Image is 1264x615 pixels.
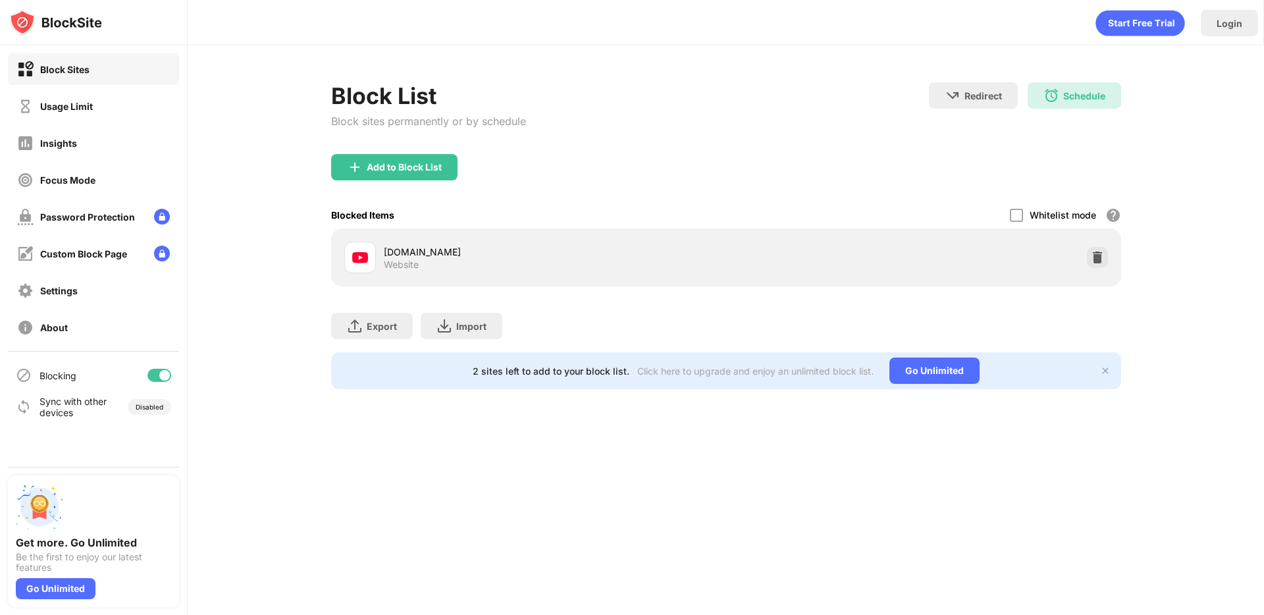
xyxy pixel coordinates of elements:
[1217,18,1242,29] div: Login
[40,64,90,75] div: Block Sites
[40,101,93,112] div: Usage Limit
[16,536,171,549] div: Get more. Go Unlimited
[39,396,107,418] div: Sync with other devices
[637,365,874,377] div: Click here to upgrade and enjoy an unlimited block list.
[384,245,726,259] div: [DOMAIN_NAME]
[17,135,34,151] img: insights-off.svg
[16,552,171,573] div: Be the first to enjoy our latest features
[154,209,170,225] img: lock-menu.svg
[367,162,442,173] div: Add to Block List
[40,138,77,149] div: Insights
[17,246,34,262] img: customize-block-page-off.svg
[331,82,526,109] div: Block List
[1063,90,1105,101] div: Schedule
[9,9,102,36] img: logo-blocksite.svg
[40,285,78,296] div: Settings
[1100,365,1111,376] img: x-button.svg
[16,578,95,599] div: Go Unlimited
[40,248,127,259] div: Custom Block Page
[367,321,397,332] div: Export
[40,322,68,333] div: About
[331,115,526,128] div: Block sites permanently or by schedule
[16,483,63,531] img: push-unlimited.svg
[17,282,34,299] img: settings-off.svg
[889,358,980,384] div: Go Unlimited
[964,90,1002,101] div: Redirect
[17,172,34,188] img: focus-off.svg
[17,98,34,115] img: time-usage-off.svg
[1030,209,1096,221] div: Whitelist mode
[17,61,34,78] img: block-on.svg
[40,174,95,186] div: Focus Mode
[352,250,368,265] img: favicons
[384,259,419,271] div: Website
[154,246,170,261] img: lock-menu.svg
[473,365,629,377] div: 2 sites left to add to your block list.
[16,367,32,383] img: blocking-icon.svg
[39,370,76,381] div: Blocking
[16,399,32,415] img: sync-icon.svg
[456,321,487,332] div: Import
[136,403,163,411] div: Disabled
[40,211,135,223] div: Password Protection
[17,209,34,225] img: password-protection-off.svg
[331,209,394,221] div: Blocked Items
[17,319,34,336] img: about-off.svg
[1095,10,1185,36] div: animation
